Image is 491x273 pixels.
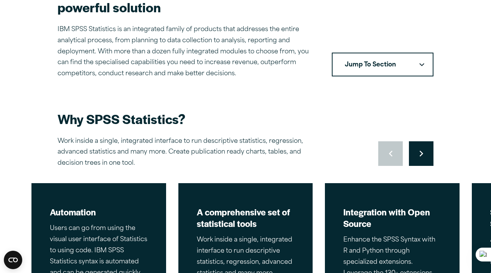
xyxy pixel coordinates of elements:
button: Open CMP widget [4,251,22,269]
svg: Right pointing chevron [420,151,423,157]
h2: Integration with Open Source [343,206,441,229]
nav: Table of Contents [332,53,433,76]
h2: Why SPSS Statistics? [58,110,326,127]
h2: A comprehensive set of statistical tools [197,206,295,229]
h2: Automation [50,206,148,218]
button: Jump To SectionDownward pointing chevron [332,53,433,76]
svg: Downward pointing chevron [419,63,424,66]
p: Work inside a single, integrated interface to run descriptive statistics, regression, advanced st... [58,136,326,169]
button: Move to next slide [409,141,433,166]
p: IBM SPSS Statistics is an integrated family of products that addresses the entire analytical proc... [58,24,313,79]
